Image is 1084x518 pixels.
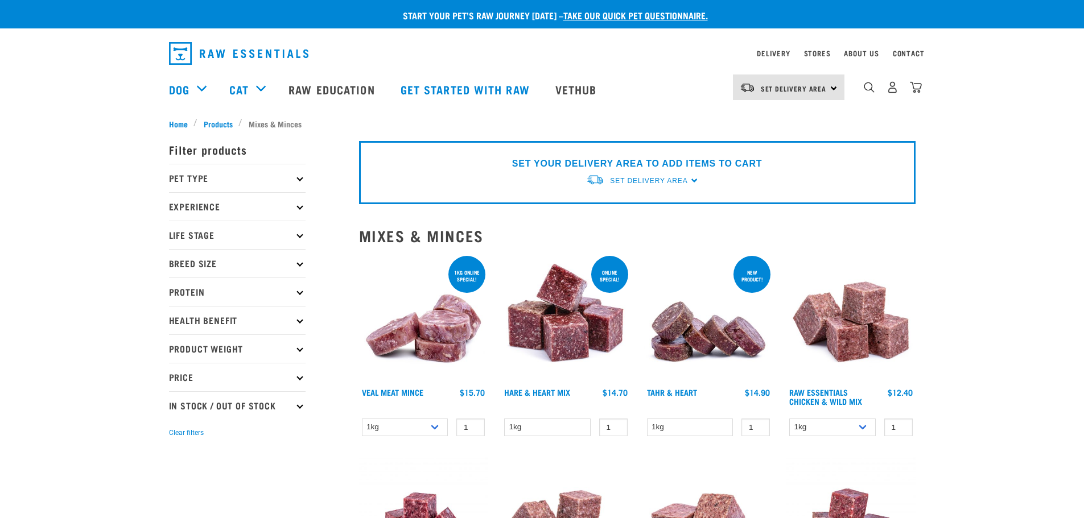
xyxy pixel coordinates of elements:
[169,391,306,420] p: In Stock / Out Of Stock
[893,51,925,55] a: Contact
[359,227,916,245] h2: Mixes & Minces
[647,390,697,394] a: Tahr & Heart
[544,67,611,112] a: Vethub
[169,221,306,249] p: Life Stage
[160,38,925,69] nav: dropdown navigation
[610,177,687,185] span: Set Delivery Area
[169,118,188,130] span: Home
[359,254,488,383] img: 1160 Veal Meat Mince Medallions 01
[761,86,827,90] span: Set Delivery Area
[786,254,916,383] img: Pile Of Cubed Chicken Wild Meat Mix
[460,388,485,397] div: $15.70
[789,390,862,403] a: Raw Essentials Chicken & Wild Mix
[501,254,630,383] img: Pile Of Cubed Hare Heart For Pets
[563,13,708,18] a: take our quick pet questionnaire.
[169,306,306,334] p: Health Benefit
[599,418,628,436] input: 1
[169,277,306,306] p: Protein
[362,390,423,394] a: Veal Meat Mince
[169,118,916,130] nav: breadcrumbs
[169,81,189,98] a: Dog
[591,264,628,288] div: ONLINE SPECIAL!
[169,164,306,192] p: Pet Type
[804,51,831,55] a: Stores
[169,428,204,438] button: Clear filters
[733,264,770,288] div: New product!
[277,67,389,112] a: Raw Education
[197,118,238,130] a: Products
[169,363,306,391] p: Price
[644,254,773,383] img: 1093 Wallaby Heart Medallions 01
[229,81,249,98] a: Cat
[169,42,308,65] img: Raw Essentials Logo
[745,388,770,397] div: $14.90
[504,390,570,394] a: Hare & Heart Mix
[389,67,544,112] a: Get started with Raw
[740,82,755,93] img: van-moving.png
[887,81,898,93] img: user.png
[456,418,485,436] input: 1
[169,192,306,221] p: Experience
[888,388,913,397] div: $12.40
[757,51,790,55] a: Delivery
[204,118,233,130] span: Products
[910,81,922,93] img: home-icon@2x.png
[603,388,628,397] div: $14.70
[169,334,306,363] p: Product Weight
[884,418,913,436] input: 1
[864,82,875,93] img: home-icon-1@2x.png
[448,264,485,288] div: 1kg online special!
[169,118,194,130] a: Home
[586,174,604,186] img: van-moving.png
[741,418,770,436] input: 1
[844,51,879,55] a: About Us
[512,157,762,171] p: SET YOUR DELIVERY AREA TO ADD ITEMS TO CART
[169,135,306,164] p: Filter products
[169,249,306,277] p: Breed Size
